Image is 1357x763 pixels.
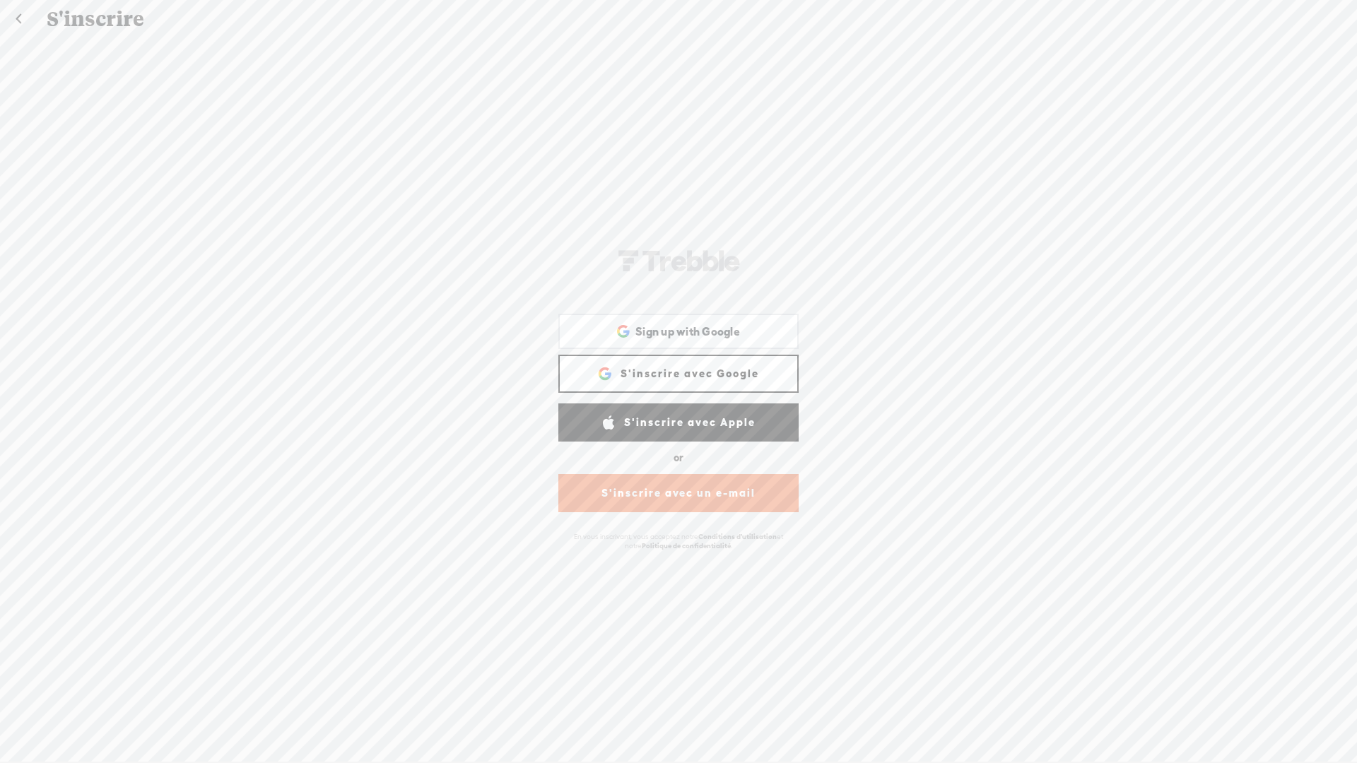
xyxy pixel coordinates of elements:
[558,403,799,442] a: S'inscrire avec Apple
[558,355,799,393] a: S'inscrire avec Google
[558,474,799,512] a: S'inscrire avec un e-mail
[37,1,1322,37] div: S'inscrire
[674,446,683,469] div: or
[558,314,799,349] div: Sign up with Google
[642,542,731,550] a: Politique de confidentialité
[635,324,740,339] span: Sign up with Google
[555,525,802,557] div: En vous inscrivant, vous acceptez notre et notre .
[698,533,777,540] a: Conditions d'utilisation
